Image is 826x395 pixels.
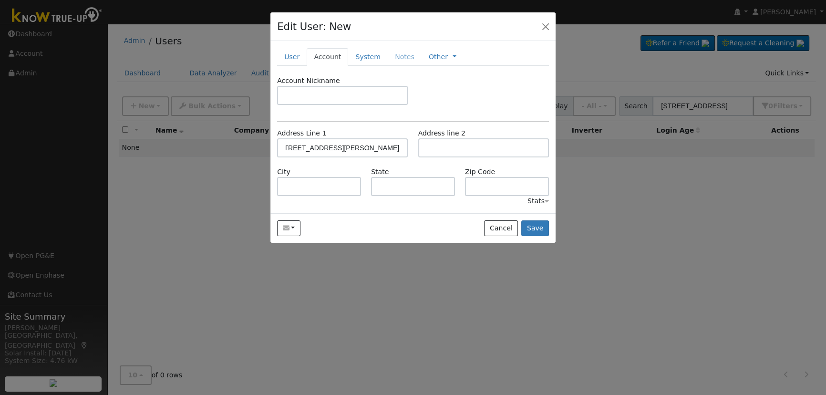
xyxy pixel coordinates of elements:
a: User [277,48,307,66]
h4: Edit User: New [277,19,351,34]
label: Address line 2 [418,128,465,138]
label: Zip Code [465,167,495,177]
label: State [371,167,389,177]
button: Cancel [484,220,518,237]
button: bobdun71@gmail.com [277,220,300,237]
a: System [348,48,388,66]
div: Stats [527,196,549,206]
label: Account Nickname [277,76,340,86]
a: Account [307,48,348,66]
a: Other [429,52,448,62]
label: Address Line 1 [277,128,326,138]
label: City [277,167,290,177]
button: Save [521,220,549,237]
